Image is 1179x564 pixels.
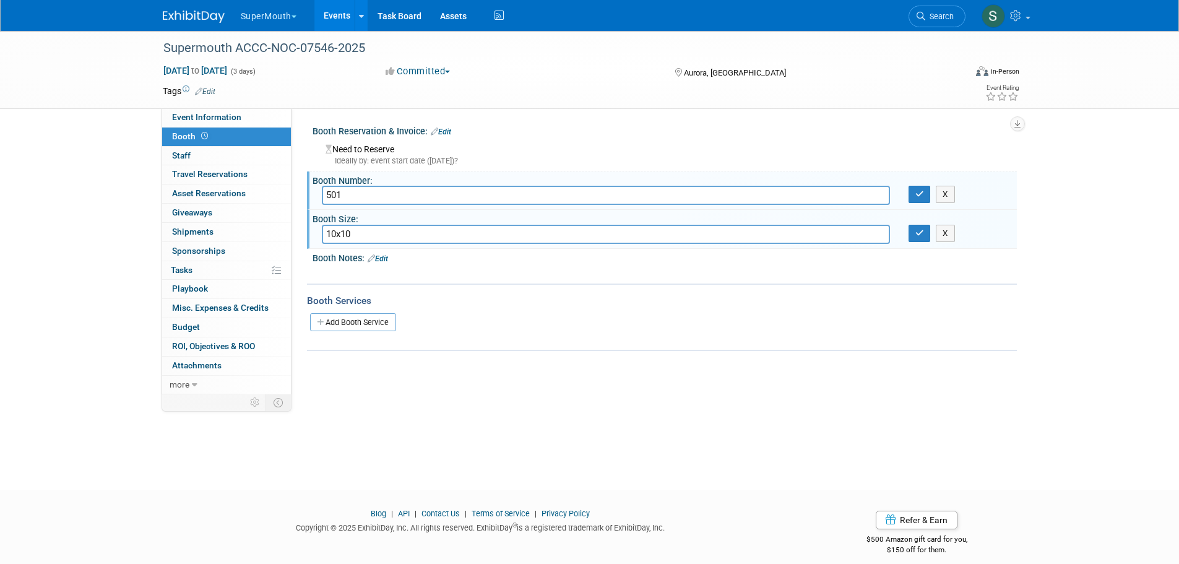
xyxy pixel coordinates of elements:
span: Aurora, [GEOGRAPHIC_DATA] [684,68,786,77]
a: Privacy Policy [542,509,590,518]
span: | [462,509,470,518]
a: Travel Reservations [162,165,291,184]
span: Misc. Expenses & Credits [172,303,269,313]
span: Event Information [172,112,241,122]
img: ExhibitDay [163,11,225,23]
span: more [170,380,189,389]
span: to [189,66,201,76]
a: Misc. Expenses & Credits [162,299,291,318]
span: | [532,509,540,518]
a: Blog [371,509,386,518]
a: Edit [368,254,388,263]
div: Event Rating [985,85,1019,91]
span: Booth not reserved yet [199,131,210,141]
div: Booth Reservation & Invoice: [313,122,1017,138]
span: Tasks [171,265,192,275]
div: Booth Services [307,294,1017,308]
span: Budget [172,322,200,332]
div: Ideally by: event start date ([DATE])? [326,155,1008,167]
div: Supermouth ACCC-NOC-07546-2025 [159,37,947,59]
a: Staff [162,147,291,165]
img: Format-Inperson.png [976,66,988,76]
span: Playbook [172,284,208,293]
div: $500 Amazon gift card for you, [817,526,1017,555]
div: Event Format [892,64,1020,83]
img: Samantha Meyers [982,4,1005,28]
a: Contact Us [421,509,460,518]
sup: ® [512,522,517,529]
span: | [388,509,396,518]
button: X [936,186,955,203]
td: Personalize Event Tab Strip [244,394,266,410]
span: Sponsorships [172,246,225,256]
span: Search [925,12,954,21]
div: Booth Number: [313,171,1017,187]
span: Giveaways [172,207,212,217]
span: Attachments [172,360,222,370]
a: Refer & Earn [876,511,957,529]
a: Sponsorships [162,242,291,261]
div: In-Person [990,67,1019,76]
a: Attachments [162,357,291,375]
a: Tasks [162,261,291,280]
button: Committed [381,65,455,78]
span: | [412,509,420,518]
a: Edit [431,128,451,136]
a: ROI, Objectives & ROO [162,337,291,356]
a: Add Booth Service [310,313,396,331]
div: Copyright © 2025 ExhibitDay, Inc. All rights reserved. ExhibitDay is a registered trademark of Ex... [163,519,799,534]
a: Event Information [162,108,291,127]
div: Booth Notes: [313,249,1017,265]
button: X [936,225,955,242]
a: Playbook [162,280,291,298]
a: Search [909,6,965,27]
span: Asset Reservations [172,188,246,198]
a: Booth [162,128,291,146]
a: more [162,376,291,394]
a: Edit [195,87,215,96]
a: API [398,509,410,518]
div: Need to Reserve [322,140,1008,167]
span: [DATE] [DATE] [163,65,228,76]
span: (3 days) [230,67,256,76]
td: Toggle Event Tabs [266,394,291,410]
div: Booth Size: [313,210,1017,225]
td: Tags [163,85,215,97]
a: Terms of Service [472,509,530,518]
a: Shipments [162,223,291,241]
span: Shipments [172,227,214,236]
div: $150 off for them. [817,545,1017,555]
span: Booth [172,131,210,141]
span: Staff [172,150,191,160]
span: ROI, Objectives & ROO [172,341,255,351]
span: Travel Reservations [172,169,248,179]
a: Giveaways [162,204,291,222]
a: Asset Reservations [162,184,291,203]
a: Budget [162,318,291,337]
